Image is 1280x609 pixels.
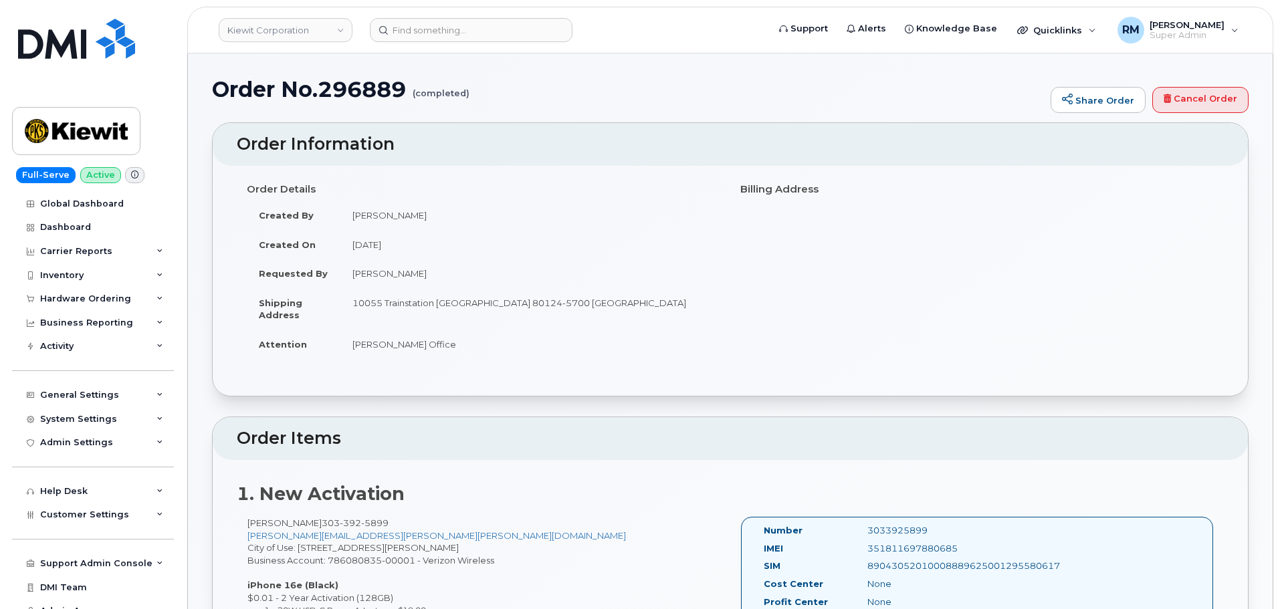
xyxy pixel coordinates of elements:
a: [PERSON_NAME][EMAIL_ADDRESS][PERSON_NAME][PERSON_NAME][DOMAIN_NAME] [247,530,626,541]
strong: Attention [259,339,307,350]
h1: Order No.296889 [212,78,1044,101]
td: [PERSON_NAME] Office [340,330,720,359]
div: 351811697880685 [857,542,1003,555]
iframe: Messenger Launcher [1222,551,1270,599]
span: 5899 [361,517,389,528]
h4: Order Details [247,184,720,195]
div: None [857,596,1003,608]
label: Profit Center [764,596,828,608]
strong: 1. New Activation [237,483,405,505]
label: IMEI [764,542,783,555]
td: [DATE] [340,230,720,259]
label: SIM [764,560,780,572]
strong: Requested By [259,268,328,279]
strong: Created On [259,239,316,250]
div: None [857,578,1003,590]
span: 303 [322,517,389,528]
label: Cost Center [764,578,823,590]
h4: Billing Address [740,184,1214,195]
small: (completed) [413,78,469,98]
strong: Created By [259,210,314,221]
div: 3033925899 [857,524,1003,537]
td: [PERSON_NAME] [340,201,720,230]
span: 392 [340,517,361,528]
td: [PERSON_NAME] [340,259,720,288]
h2: Order Information [237,135,1224,154]
strong: iPhone 16e (Black) [247,580,338,590]
td: 10055 Trainstation [GEOGRAPHIC_DATA] 80124-5700 [GEOGRAPHIC_DATA] [340,288,720,330]
div: 89043052010008889625001295580617 [857,560,1003,572]
strong: Shipping Address [259,297,302,321]
label: Number [764,524,803,537]
h2: Order Items [237,429,1224,448]
a: Cancel Order [1152,87,1249,114]
a: Share Order [1051,87,1146,114]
